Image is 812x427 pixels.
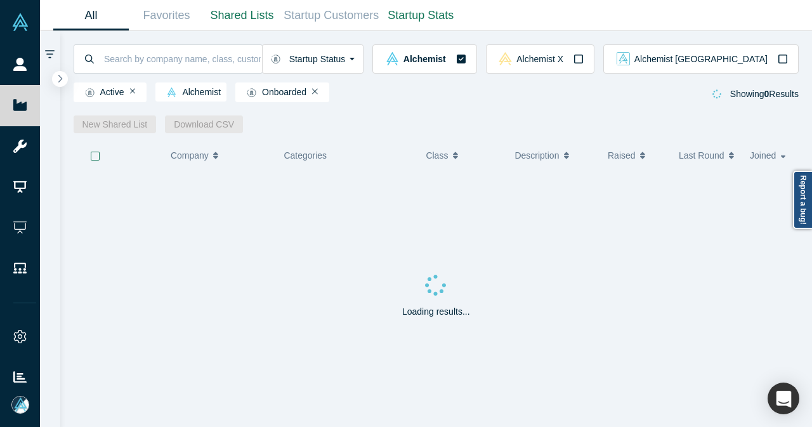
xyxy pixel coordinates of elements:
[171,142,264,169] button: Company
[241,88,306,98] span: Onboarded
[514,142,594,169] button: Description
[426,142,448,169] span: Class
[793,171,812,229] a: Report a bug!
[514,142,559,169] span: Description
[386,52,399,65] img: alchemist Vault Logo
[426,142,495,169] button: Class
[79,88,124,98] span: Active
[750,142,790,169] button: Joined
[372,44,476,74] button: alchemist Vault LogoAlchemist
[103,44,262,74] input: Search by company name, class, customer, one-liner or category
[262,44,364,74] button: Startup Status
[730,89,799,99] span: Showing Results
[53,1,129,30] a: All
[486,44,594,74] button: alchemistx Vault LogoAlchemist X
[11,396,29,414] img: Mia Scott's Account
[161,88,221,98] span: Alchemist
[516,55,563,63] span: Alchemist X
[764,89,769,99] strong: 0
[499,52,512,65] img: alchemistx Vault Logo
[634,55,768,63] span: Alchemist [GEOGRAPHIC_DATA]
[11,13,29,31] img: Alchemist Vault Logo
[284,150,327,161] span: Categories
[129,1,204,30] a: Favorites
[74,115,157,133] button: New Shared List
[750,142,776,169] span: Joined
[130,87,136,96] button: Remove Filter
[167,88,176,97] img: alchemist Vault Logo
[383,1,459,30] a: Startup Stats
[403,55,446,63] span: Alchemist
[171,142,209,169] span: Company
[679,142,724,169] span: Last Round
[204,1,280,30] a: Shared Lists
[402,305,470,319] p: Loading results...
[165,115,243,133] button: Download CSV
[679,142,737,169] button: Last Round
[617,52,630,65] img: alchemist_aj Vault Logo
[85,88,95,98] img: Startup status
[608,142,665,169] button: Raised
[247,88,256,98] img: Startup status
[271,54,280,64] img: Startup status
[280,1,383,30] a: Startup Customers
[603,44,799,74] button: alchemist_aj Vault LogoAlchemist [GEOGRAPHIC_DATA]
[608,142,636,169] span: Raised
[312,87,318,96] button: Remove Filter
